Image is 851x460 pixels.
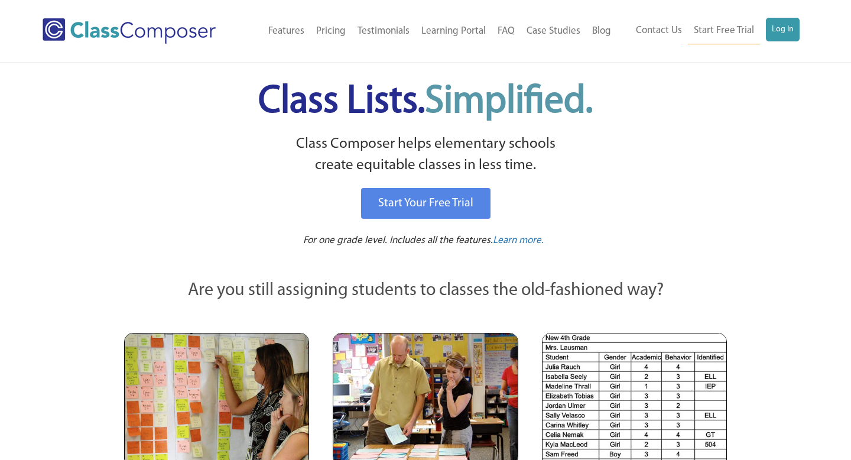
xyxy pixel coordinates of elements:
[521,18,586,44] a: Case Studies
[630,18,688,44] a: Contact Us
[425,83,593,121] span: Simplified.
[766,18,800,41] a: Log In
[124,278,727,304] p: Are you still assigning students to classes the old-fashioned way?
[688,18,760,44] a: Start Free Trial
[122,134,729,177] p: Class Composer helps elementary schools create equitable classes in less time.
[617,18,800,44] nav: Header Menu
[492,18,521,44] a: FAQ
[415,18,492,44] a: Learning Portal
[310,18,352,44] a: Pricing
[493,234,544,248] a: Learn more.
[361,188,491,219] a: Start Your Free Trial
[378,197,473,209] span: Start Your Free Trial
[352,18,415,44] a: Testimonials
[586,18,617,44] a: Blog
[258,83,593,121] span: Class Lists.
[43,18,216,44] img: Class Composer
[262,18,310,44] a: Features
[493,235,544,245] span: Learn more.
[303,235,493,245] span: For one grade level. Includes all the features.
[243,18,617,44] nav: Header Menu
